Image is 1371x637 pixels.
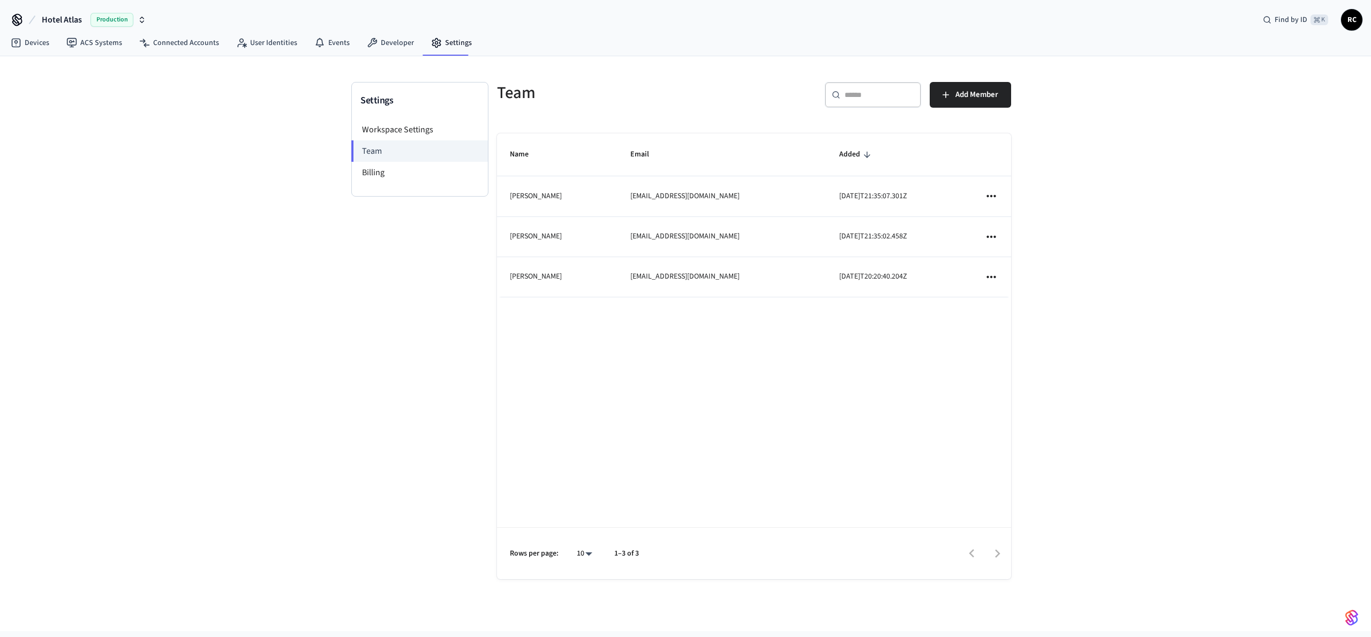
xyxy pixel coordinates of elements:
table: sticky table [497,133,1011,297]
p: Rows per page: [510,548,559,559]
a: ACS Systems [58,33,131,53]
li: Workspace Settings [352,119,488,140]
td: [EMAIL_ADDRESS][DOMAIN_NAME] [617,176,826,216]
a: Events [306,33,358,53]
td: [DATE]T21:35:07.301Z [826,176,971,216]
button: Add Member [930,82,1011,108]
td: [DATE]T21:35:02.458Z [826,217,971,257]
a: Developer [358,33,423,53]
p: 1–3 of 3 [614,548,639,559]
span: Hotel Atlas [42,13,82,26]
td: [DATE]T20:20:40.204Z [826,257,971,297]
span: RC [1342,10,1361,29]
img: SeamLogoGradient.69752ec5.svg [1345,609,1358,626]
td: [PERSON_NAME] [497,176,617,216]
span: Email [630,146,663,163]
td: [PERSON_NAME] [497,257,617,297]
span: Added [839,146,874,163]
td: [EMAIL_ADDRESS][DOMAIN_NAME] [617,217,826,257]
a: Devices [2,33,58,53]
a: Connected Accounts [131,33,228,53]
button: RC [1341,9,1362,31]
a: User Identities [228,33,306,53]
li: Billing [352,162,488,183]
td: [EMAIL_ADDRESS][DOMAIN_NAME] [617,257,826,297]
li: Team [351,140,488,162]
a: Settings [423,33,480,53]
span: ⌘ K [1310,14,1328,25]
div: 10 [571,546,597,561]
td: [PERSON_NAME] [497,217,617,257]
div: Find by ID⌘ K [1254,10,1337,29]
span: Find by ID [1275,14,1307,25]
span: Add Member [955,88,998,102]
span: Name [510,146,543,163]
span: Production [91,13,133,27]
h5: Team [497,82,748,104]
h3: Settings [360,93,479,108]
